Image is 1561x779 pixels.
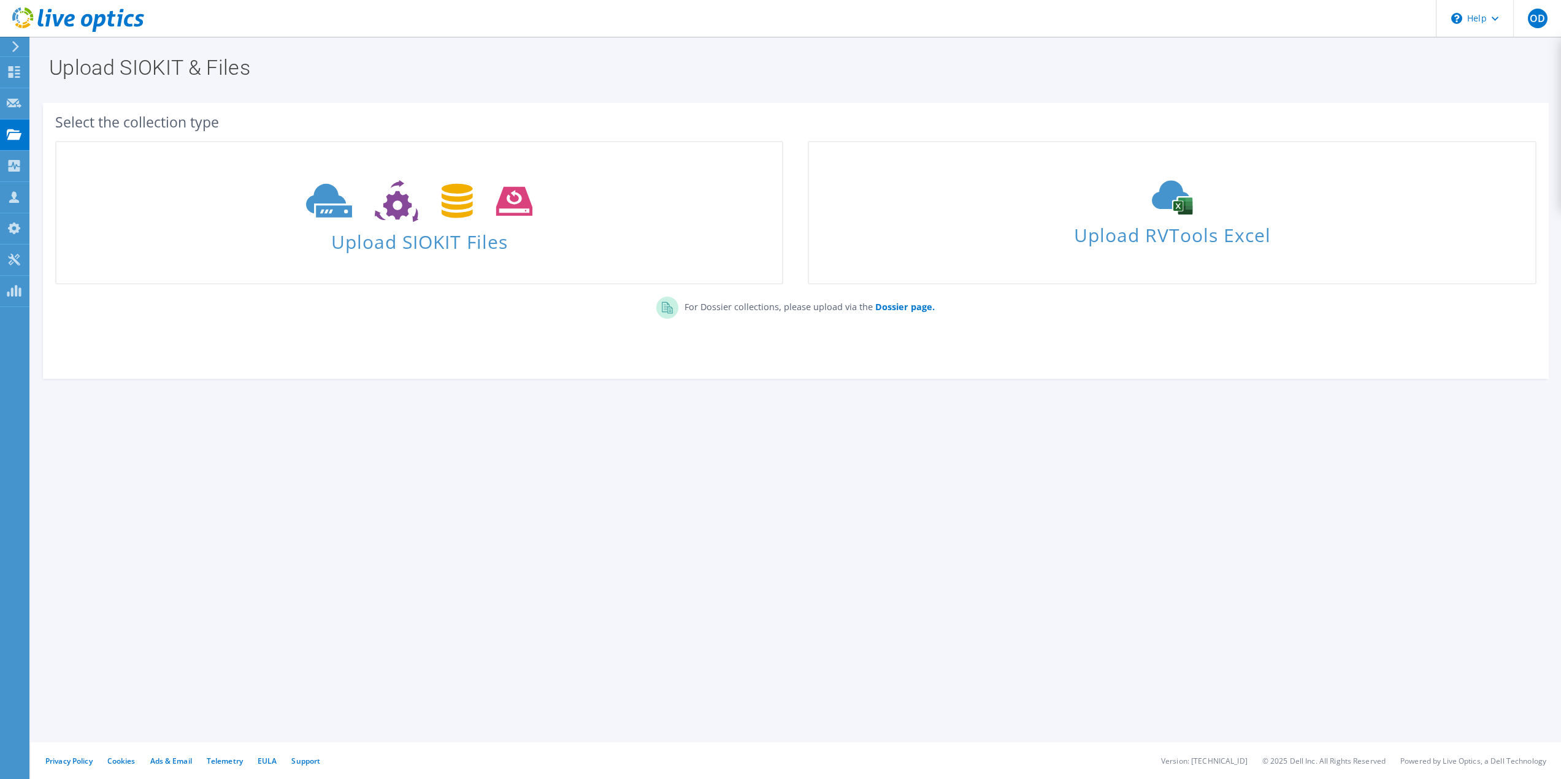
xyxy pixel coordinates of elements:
[809,219,1535,245] span: Upload RVTools Excel
[207,756,243,766] a: Telemetry
[1400,756,1546,766] li: Powered by Live Optics, a Dell Technology
[1262,756,1386,766] li: © 2025 Dell Inc. All Rights Reserved
[258,756,277,766] a: EULA
[45,756,93,766] a: Privacy Policy
[49,57,1536,78] h1: Upload SIOKIT & Files
[873,301,935,313] a: Dossier page.
[55,115,1536,129] div: Select the collection type
[875,301,935,313] b: Dossier page.
[55,141,783,284] a: Upload SIOKIT Files
[291,756,320,766] a: Support
[678,297,935,314] p: For Dossier collections, please upload via the
[1161,756,1248,766] li: Version: [TECHNICAL_ID]
[808,141,1536,284] a: Upload RVTools Excel
[56,225,782,251] span: Upload SIOKIT Files
[150,756,192,766] a: Ads & Email
[107,756,136,766] a: Cookies
[1528,9,1548,28] span: OD
[1451,13,1462,24] svg: \n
